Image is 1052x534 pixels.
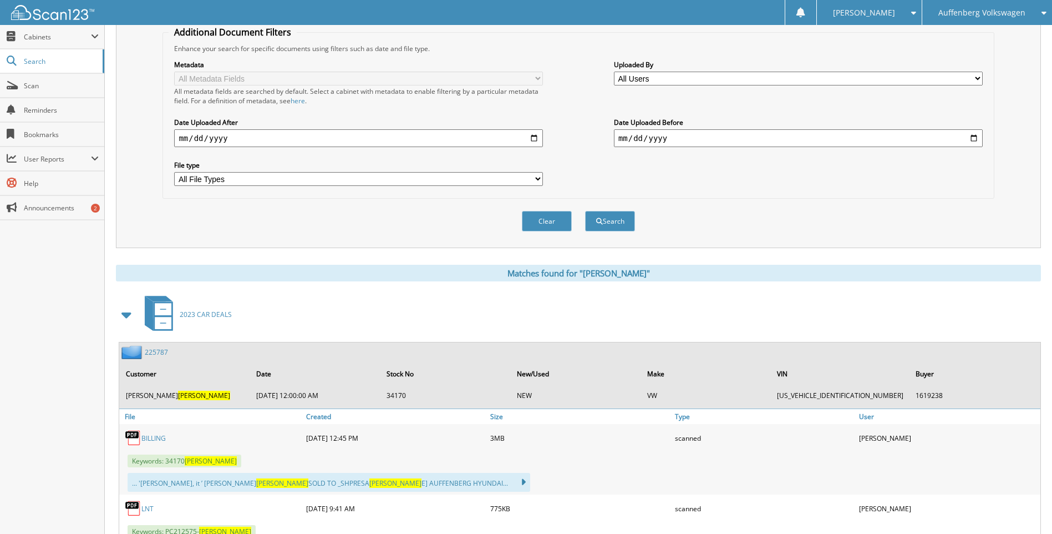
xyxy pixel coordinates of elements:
a: BILLING [141,434,166,443]
div: Enhance your search for specific documents using filters such as date and file type. [169,44,988,53]
img: scan123-logo-white.svg [11,5,94,20]
a: here [291,96,305,105]
th: VIN [771,362,909,385]
span: Keywords: 34170 [128,455,241,467]
span: Scan [24,81,99,90]
label: Date Uploaded After [174,118,543,127]
td: [DATE] 12:00:00 AM [251,386,380,405]
div: [PERSON_NAME] [856,427,1040,449]
th: New/Used [511,362,641,385]
input: start [174,129,543,147]
input: end [614,129,983,147]
label: File type [174,160,543,170]
span: [PERSON_NAME] [256,478,308,488]
a: File [119,409,303,424]
div: scanned [672,497,856,520]
div: [DATE] 12:45 PM [303,427,487,449]
label: Uploaded By [614,60,983,69]
th: Date [251,362,380,385]
img: PDF.png [125,430,141,446]
span: [PERSON_NAME] [185,456,237,466]
legend: Additional Document Filters [169,26,297,38]
img: PDF.png [125,500,141,517]
span: Announcements [24,203,99,213]
div: All metadata fields are searched by default. Select a cabinet with metadata to enable filtering b... [174,87,543,105]
td: NEW [511,386,641,405]
a: Type [672,409,856,424]
span: [PERSON_NAME] [178,391,230,400]
a: Size [487,409,672,424]
span: Search [24,57,97,66]
th: Stock No [381,362,510,385]
td: 1619238 [910,386,1039,405]
span: Cabinets [24,32,91,42]
div: 3MB [487,427,672,449]
button: Clear [522,211,572,231]
div: Matches found for "[PERSON_NAME]" [116,265,1041,281]
th: Customer [120,362,250,385]
a: LNT [141,504,154,513]
span: [PERSON_NAME] [369,478,421,488]
span: 2023 CAR DEALS [180,310,232,319]
td: [PERSON_NAME] [120,386,250,405]
a: 2023 CAR DEALS [138,293,232,336]
div: 2 [91,204,100,213]
img: folder2.png [121,345,145,359]
a: User [856,409,1040,424]
span: User Reports [24,154,91,164]
span: [PERSON_NAME] [833,9,895,16]
a: Created [303,409,487,424]
td: [US_VEHICLE_IDENTIFICATION_NUMBER] [771,386,909,405]
iframe: Chat Widget [997,481,1052,534]
span: Reminders [24,105,99,115]
span: Bookmarks [24,130,99,139]
div: [DATE] 9:41 AM [303,497,487,520]
a: 225787 [145,347,168,357]
span: Auffenberg Volkswagen [938,9,1025,16]
button: Search [585,211,635,231]
div: [PERSON_NAME] [856,497,1040,520]
th: Make [642,362,771,385]
div: 775KB [487,497,672,520]
div: scanned [672,427,856,449]
label: Metadata [174,60,543,69]
td: VW [642,386,771,405]
label: Date Uploaded Before [614,118,983,127]
th: Buyer [910,362,1039,385]
td: 34170 [381,386,510,405]
div: ... '[PERSON_NAME], it ’ [PERSON_NAME] SOLD TO _SHPRESA E] AUFFENBERG HYUNDAI... [128,473,530,492]
span: Help [24,179,99,188]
